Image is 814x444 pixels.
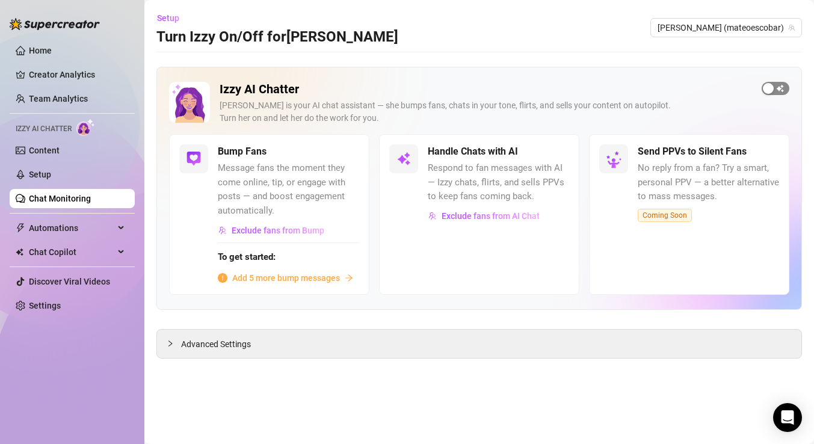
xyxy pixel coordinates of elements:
[167,340,174,347] span: collapsed
[29,146,60,155] a: Content
[220,99,752,125] div: [PERSON_NAME] is your AI chat assistant — she bumps fans, chats in your tone, flirts, and sells y...
[29,170,51,179] a: Setup
[232,226,324,235] span: Exclude fans from Bump
[16,223,25,233] span: thunderbolt
[29,218,114,238] span: Automations
[218,161,359,218] span: Message fans the moment they come online, tip, or engage with posts — and boost engagement automa...
[658,19,795,37] span: Mateo (mateoescobar)
[428,161,569,204] span: Respond to fan messages with AI — Izzy chats, flirts, and sells PPVs to keep fans coming back.
[156,28,398,47] h3: Turn Izzy On/Off for [PERSON_NAME]
[442,211,540,221] span: Exclude fans from AI Chat
[29,277,110,286] a: Discover Viral Videos
[29,242,114,262] span: Chat Copilot
[428,206,540,226] button: Exclude fans from AI Chat
[232,271,340,285] span: Add 5 more bump messages
[10,18,100,30] img: logo-BBDzfeDw.svg
[220,82,752,97] h2: Izzy AI Chatter
[167,337,181,350] div: collapsed
[169,82,210,123] img: Izzy AI Chatter
[218,221,325,240] button: Exclude fans from Bump
[218,144,267,159] h5: Bump Fans
[788,24,795,31] span: team
[606,151,625,170] img: silent-fans-ppv-o-N6Mmdf.svg
[29,301,61,310] a: Settings
[29,94,88,103] a: Team Analytics
[156,8,189,28] button: Setup
[29,65,125,84] a: Creator Analytics
[638,144,747,159] h5: Send PPVs to Silent Fans
[218,251,276,262] strong: To get started:
[428,144,518,159] h5: Handle Chats with AI
[29,194,91,203] a: Chat Monitoring
[218,273,227,283] span: info-circle
[16,248,23,256] img: Chat Copilot
[187,152,201,166] img: svg%3e
[76,119,95,136] img: AI Chatter
[218,226,227,235] img: svg%3e
[181,338,251,351] span: Advanced Settings
[638,209,692,222] span: Coming Soon
[396,152,411,166] img: svg%3e
[638,161,779,204] span: No reply from a fan? Try a smart, personal PPV — a better alternative to mass messages.
[428,212,437,220] img: svg%3e
[29,46,52,55] a: Home
[345,274,353,282] span: arrow-right
[157,13,179,23] span: Setup
[773,403,802,432] div: Open Intercom Messenger
[16,123,72,135] span: Izzy AI Chatter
